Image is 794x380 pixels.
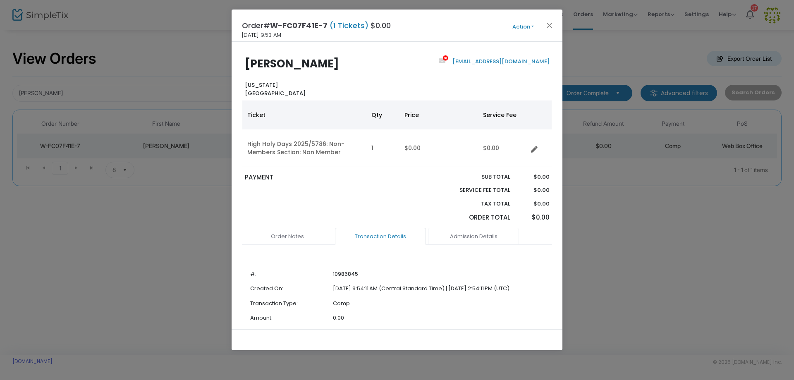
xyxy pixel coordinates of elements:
a: Transaction Details [335,228,426,245]
td: $0.00 [478,129,528,167]
p: PAYMENT [245,173,393,182]
p: Service Fee Total [440,186,510,194]
p: $0.00 [518,186,549,194]
th: Service Fee [478,100,528,129]
a: Admission Details [428,228,519,245]
button: Action [498,22,548,31]
span: W-FC07F41E-7 [270,20,328,31]
span: [DATE] 9:53 AM [242,31,281,39]
th: Price [399,100,478,129]
a: Order Notes [242,228,333,245]
h4: Order# $0.00 [242,20,391,31]
b: [US_STATE] [GEOGRAPHIC_DATA] [245,81,306,97]
td: 10986845 [333,267,509,282]
button: Close [544,20,555,31]
a: [EMAIL_ADDRESS][DOMAIN_NAME] [451,57,550,65]
td: 0.00 [333,311,509,325]
b: [PERSON_NAME] [245,56,339,71]
td: High Holy Days 2025/5786: Non-Members Section: Non Member [242,129,366,167]
td: [DATE] 9:54:11 AM (Central Standard Time) | [DATE] 2:54:11 PM (UTC) [333,281,509,296]
p: $0.00 [518,213,549,222]
p: $0.00 [518,173,549,181]
p: $0.00 [518,200,549,208]
td: Response Code: [250,325,333,340]
p: Sub total [440,173,510,181]
td: $0.00 [399,129,478,167]
p: Order Total [440,213,510,222]
td: Amount: [250,311,333,325]
th: Qty [366,100,399,129]
td: 1000 [333,325,509,340]
td: Transaction Type: [250,296,333,311]
div: Data table [242,100,552,167]
td: Created On: [250,281,333,296]
th: Ticket [242,100,366,129]
td: 1 [366,129,399,167]
p: Tax Total [440,200,510,208]
td: Comp [333,296,509,311]
td: #: [250,267,333,282]
span: (1 Tickets) [328,20,371,31]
